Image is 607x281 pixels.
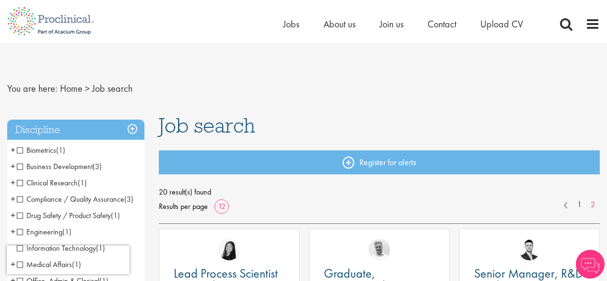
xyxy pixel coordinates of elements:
[369,239,390,260] img: Joshua Bye
[7,245,130,274] iframe: reCAPTCHA
[124,194,133,204] span: (3)
[17,243,96,253] span: Information Technology
[159,199,208,214] span: Results per page
[380,18,404,30] a: Join us
[576,250,605,279] img: Chatbot
[519,239,540,260] img: Joshua Godden
[111,210,120,220] span: (1)
[17,210,111,220] span: Drug Safety / Product Safety
[78,178,87,188] span: (1)
[159,150,600,174] a: Register for alerts
[17,178,78,188] span: Clinical Research
[17,227,62,237] span: Engineering
[214,201,229,211] a: 12
[572,199,586,210] a: 1
[17,227,71,237] span: Engineering
[480,18,523,30] a: Upload CV
[17,145,56,155] span: Biometrics
[17,194,133,204] span: Compliance / Quality Assurance
[17,210,120,220] span: Drug Safety / Product Safety
[7,120,144,140] h3: Discipline
[96,243,105,253] span: (1)
[11,192,15,206] span: +
[92,82,132,95] span: Job search
[7,82,58,95] span: You are here:
[93,161,102,171] span: (3)
[60,82,83,95] a: breadcrumb link
[11,224,15,239] span: +
[11,143,15,157] span: +
[17,194,124,204] span: Compliance / Quality Assurance
[323,18,356,30] a: About us
[85,82,90,95] span: >
[17,161,93,171] span: Business Development
[62,227,71,237] span: (1)
[17,161,102,171] span: Business Development
[283,18,299,30] a: Jobs
[11,208,15,222] span: +
[11,159,15,173] span: +
[586,199,600,210] a: 2
[56,145,65,155] span: (1)
[17,145,65,155] span: Biometrics
[11,175,15,190] span: +
[159,112,255,138] span: Job search
[428,18,456,30] a: Contact
[17,178,87,188] span: Clinical Research
[218,239,240,260] img: Numhom Sudsok
[17,243,105,253] span: Information Technology
[159,185,600,199] span: 20 result(s) found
